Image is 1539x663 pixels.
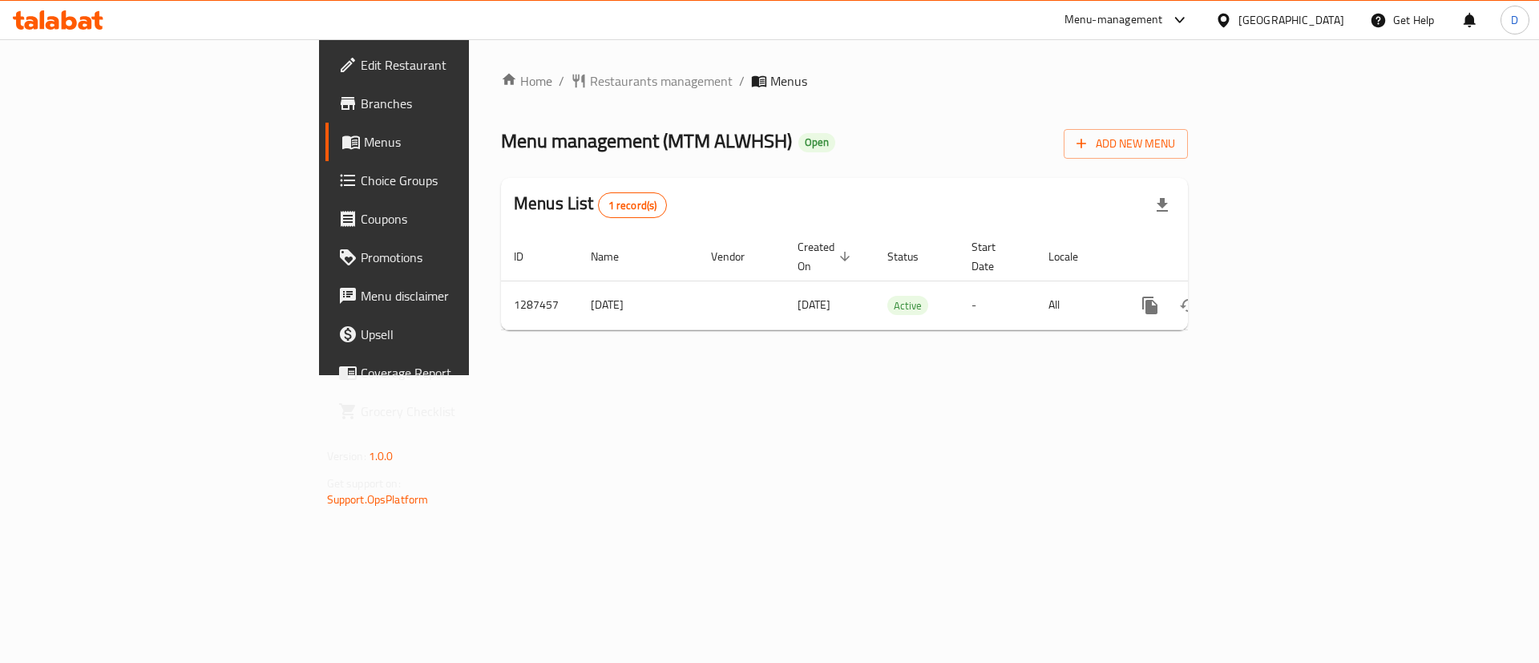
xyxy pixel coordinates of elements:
[514,247,544,266] span: ID
[514,192,667,218] h2: Menus List
[325,161,576,200] a: Choice Groups
[711,247,765,266] span: Vendor
[887,296,928,315] div: Active
[1511,11,1518,29] span: D
[501,71,1188,91] nav: breadcrumb
[325,354,576,392] a: Coverage Report
[590,71,733,91] span: Restaurants management
[1118,232,1298,281] th: Actions
[325,200,576,238] a: Coupons
[1238,11,1344,29] div: [GEOGRAPHIC_DATA]
[1064,10,1163,30] div: Menu-management
[1064,129,1188,159] button: Add New Menu
[1131,286,1169,325] button: more
[1076,134,1175,154] span: Add New Menu
[327,473,401,494] span: Get support on:
[501,123,792,159] span: Menu management ( MTM ALWHSH )
[361,363,563,382] span: Coverage Report
[887,297,928,315] span: Active
[361,171,563,190] span: Choice Groups
[770,71,807,91] span: Menus
[798,135,835,149] span: Open
[361,402,563,421] span: Grocery Checklist
[325,277,576,315] a: Menu disclaimer
[598,192,668,218] div: Total records count
[369,446,394,467] span: 1.0.0
[325,315,576,354] a: Upsell
[361,248,563,267] span: Promotions
[798,133,835,152] div: Open
[887,247,939,266] span: Status
[798,294,830,315] span: [DATE]
[578,281,698,329] td: [DATE]
[361,94,563,113] span: Branches
[364,132,563,152] span: Menus
[361,209,563,228] span: Coupons
[591,247,640,266] span: Name
[1169,286,1208,325] button: Change Status
[327,489,429,510] a: Support.OpsPlatform
[959,281,1036,329] td: -
[739,71,745,91] li: /
[327,446,366,467] span: Version:
[1048,247,1099,266] span: Locale
[599,198,667,213] span: 1 record(s)
[571,71,733,91] a: Restaurants management
[325,238,576,277] a: Promotions
[361,325,563,344] span: Upsell
[325,123,576,161] a: Menus
[1143,186,1182,224] div: Export file
[325,46,576,84] a: Edit Restaurant
[325,84,576,123] a: Branches
[971,237,1016,276] span: Start Date
[1036,281,1118,329] td: All
[361,55,563,75] span: Edit Restaurant
[798,237,855,276] span: Created On
[325,392,576,431] a: Grocery Checklist
[361,286,563,305] span: Menu disclaimer
[501,232,1298,330] table: enhanced table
